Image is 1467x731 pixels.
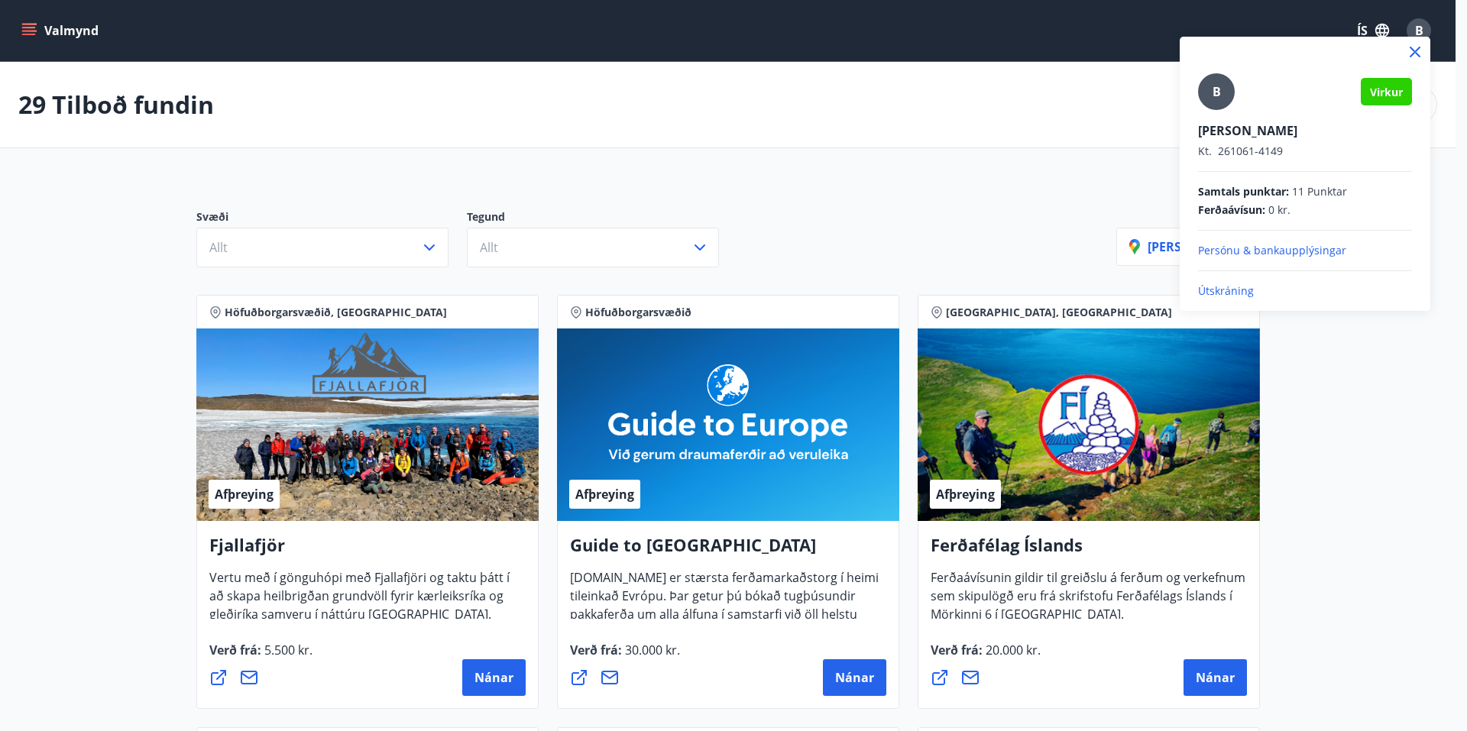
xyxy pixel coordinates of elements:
span: 11 Punktar [1292,184,1347,199]
span: Virkur [1370,85,1403,99]
p: Persónu & bankaupplýsingar [1198,243,1412,258]
p: [PERSON_NAME] [1198,122,1412,139]
span: Kt. [1198,144,1212,158]
p: 261061-4149 [1198,144,1412,159]
span: Ferðaávísun : [1198,202,1265,218]
p: Útskráning [1198,283,1412,299]
span: B [1213,83,1221,100]
span: 0 kr. [1268,202,1291,218]
span: Samtals punktar : [1198,184,1289,199]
